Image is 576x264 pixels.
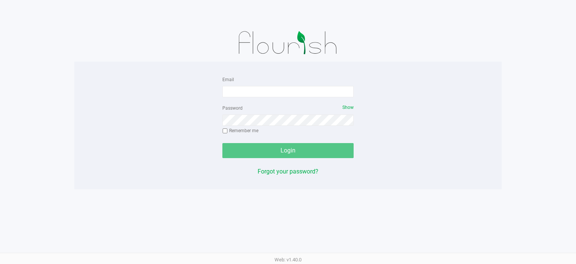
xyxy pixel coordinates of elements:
[222,105,243,112] label: Password
[222,76,234,83] label: Email
[258,167,318,176] button: Forgot your password?
[274,257,301,262] span: Web: v1.40.0
[342,105,354,110] span: Show
[222,127,258,134] label: Remember me
[222,128,228,134] input: Remember me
